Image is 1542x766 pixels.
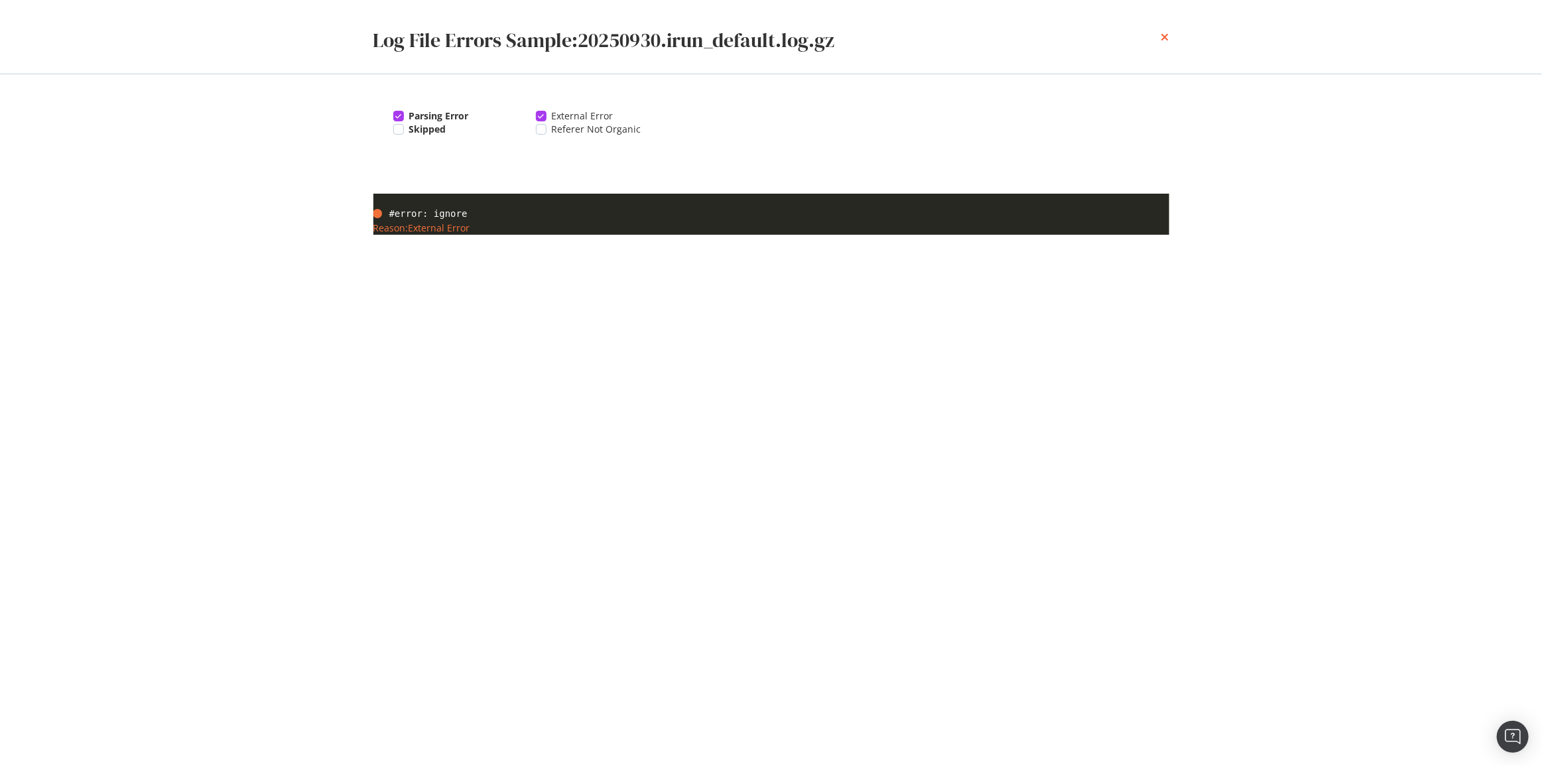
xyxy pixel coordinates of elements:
span: Parsing Error [409,109,469,123]
span: Skipped [409,123,446,136]
h2: Log File Errors Sample: 20250930.irun_default.log.gz [373,29,835,51]
span: External Error [552,109,613,123]
div: times [1161,16,1169,58]
span: #error: ignore [389,208,468,219]
div: Open Intercom Messenger [1497,721,1529,753]
span: Reason: External Error [373,222,470,234]
span: Referer Not Organic [552,123,641,136]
